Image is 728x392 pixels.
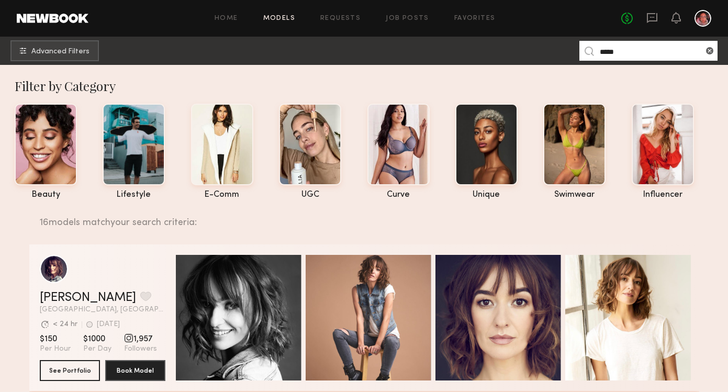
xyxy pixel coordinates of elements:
[31,48,89,55] span: Advanced Filters
[455,191,518,199] div: unique
[105,360,165,381] button: Book Model
[320,15,361,22] a: Requests
[279,191,341,199] div: UGC
[15,77,724,94] div: Filter by Category
[83,344,111,354] span: Per Day
[215,15,238,22] a: Home
[40,334,71,344] span: $150
[10,40,99,61] button: Advanced Filters
[124,334,157,344] span: 1,957
[386,15,429,22] a: Job Posts
[40,344,71,354] span: Per Hour
[97,321,120,328] div: [DATE]
[40,360,100,381] button: See Portfolio
[53,321,77,328] div: < 24 hr
[632,191,694,199] div: influencer
[40,292,136,304] a: [PERSON_NAME]
[367,191,430,199] div: curve
[191,191,253,199] div: e-comm
[40,306,165,313] span: [GEOGRAPHIC_DATA], [GEOGRAPHIC_DATA]
[454,15,496,22] a: Favorites
[40,206,691,228] div: 16 models match your search criteria:
[543,191,606,199] div: swimwear
[15,191,77,199] div: beauty
[83,334,111,344] span: $1000
[263,15,295,22] a: Models
[103,191,165,199] div: lifestyle
[124,344,157,354] span: Followers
